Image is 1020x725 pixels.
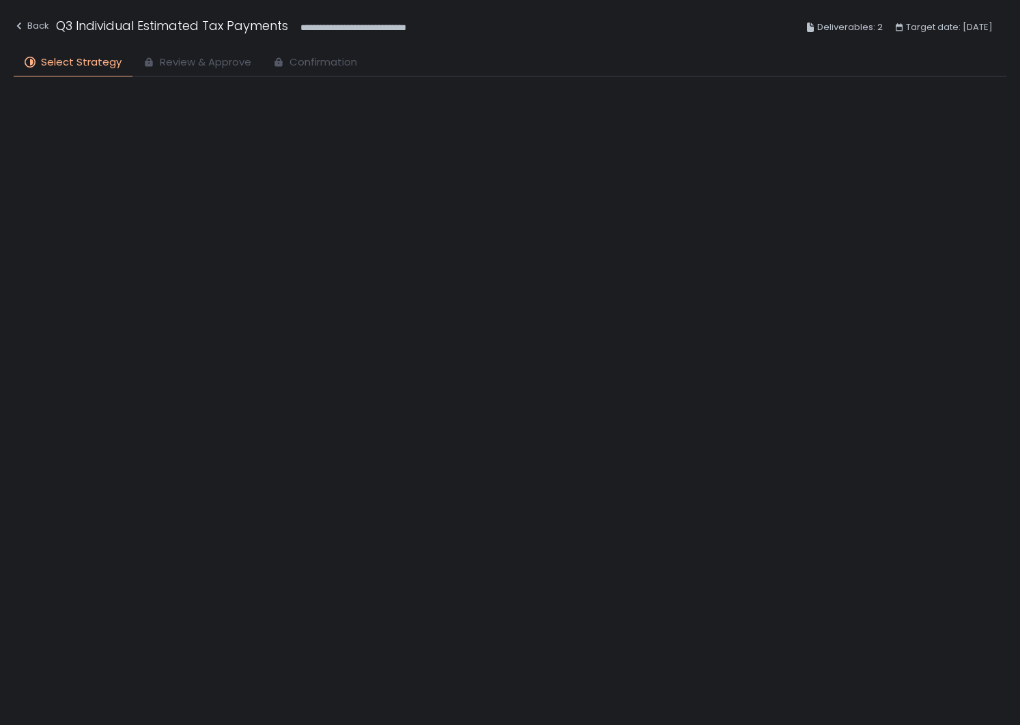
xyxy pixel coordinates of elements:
[160,55,251,70] span: Review & Approve
[41,55,122,70] span: Select Strategy
[906,19,993,35] span: Target date: [DATE]
[14,16,49,39] button: Back
[817,19,883,35] span: Deliverables: 2
[56,16,288,35] h1: Q3 Individual Estimated Tax Payments
[289,55,357,70] span: Confirmation
[14,18,49,34] div: Back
